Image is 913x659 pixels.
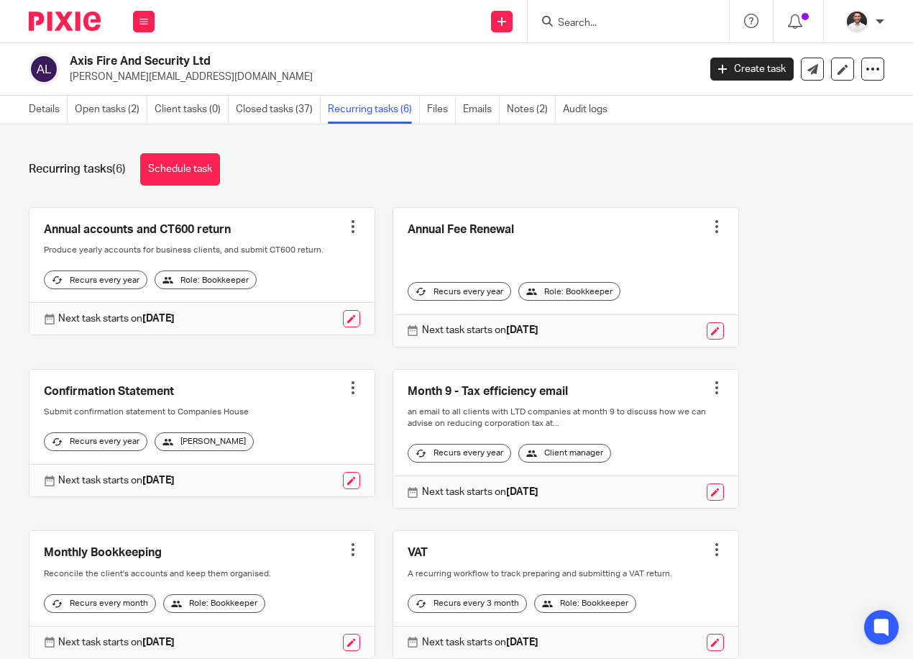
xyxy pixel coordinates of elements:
a: Open tasks (2) [75,96,147,124]
a: Closed tasks (37) [236,96,321,124]
h2: Axis Fire And Security Ltd [70,54,565,69]
strong: [DATE] [506,325,538,335]
strong: [DATE] [142,476,175,486]
a: Client tasks (0) [155,96,229,124]
a: Recurring tasks (6) [328,96,420,124]
div: Role: Bookkeeper [518,282,620,301]
div: Recurs every year [408,282,511,301]
img: svg%3E [29,54,59,84]
div: [PERSON_NAME] [155,432,254,451]
img: dom%20slack.jpg [845,10,868,33]
p: [PERSON_NAME][EMAIL_ADDRESS][DOMAIN_NAME] [70,70,689,84]
div: Recurs every year [44,271,147,289]
strong: [DATE] [142,637,175,647]
strong: [DATE] [142,314,175,324]
p: Next task starts on [58,473,175,488]
h1: Recurring tasks [29,162,126,177]
img: Pixie [29,12,101,31]
a: Create task [710,58,794,81]
strong: [DATE] [506,487,538,497]
div: Role: Bookkeeper [163,594,265,613]
p: Next task starts on [422,323,538,337]
a: Details [29,96,68,124]
div: Client manager [518,444,611,463]
a: Notes (2) [507,96,556,124]
div: Role: Bookkeeper [534,594,636,613]
a: Audit logs [563,96,615,124]
p: Next task starts on [422,485,538,499]
div: Recurs every year [44,432,147,451]
input: Search [556,17,686,30]
div: Recurs every 3 month [408,594,527,613]
span: (6) [112,163,126,175]
p: Next task starts on [422,635,538,650]
a: Files [427,96,456,124]
a: Schedule task [140,153,220,186]
a: Emails [463,96,500,124]
p: Next task starts on [58,312,175,326]
p: Next task starts on [58,635,175,650]
div: Recurs every month [44,594,156,613]
div: Role: Bookkeeper [155,271,257,289]
strong: [DATE] [506,637,538,647]
div: Recurs every year [408,444,511,463]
